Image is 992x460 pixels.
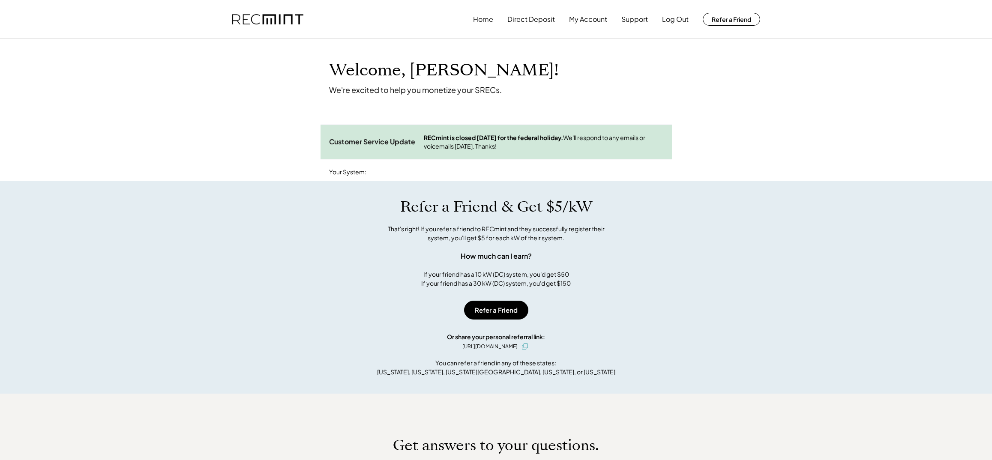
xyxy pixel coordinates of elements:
div: You can refer a friend in any of these states: [US_STATE], [US_STATE], [US_STATE][GEOGRAPHIC_DATA... [377,358,615,376]
h1: Get answers to your questions. [393,436,599,454]
div: [URL][DOMAIN_NAME] [462,343,518,350]
button: Log Out [662,11,689,28]
strong: RECmint is closed [DATE] for the federal holiday. [424,134,563,141]
button: Support [621,11,648,28]
div: That's right! If you refer a friend to RECmint and they successfully register their system, you'l... [378,224,614,242]
div: Customer Service Update [329,137,415,146]
div: We're excited to help you monetize your SRECs. [329,85,502,95]
img: recmint-logotype%403x.png [232,14,303,25]
div: Or share your personal referral link: [447,332,545,341]
div: If your friend has a 10 kW (DC) system, you'd get $50 If your friend has a 30 kW (DC) system, you... [421,270,571,288]
button: Direct Deposit [507,11,555,28]
button: Refer a Friend [464,301,528,320]
h1: Welcome, [PERSON_NAME]! [329,60,559,81]
div: How much can I earn? [461,251,532,261]
button: Home [473,11,493,28]
div: Your System: [329,168,366,176]
button: My Account [569,11,607,28]
button: click to copy [520,341,530,352]
div: We'll respond to any emails or voicemails [DATE]. Thanks! [424,134,663,150]
h1: Refer a Friend & Get $5/kW [400,198,592,216]
button: Refer a Friend [703,13,760,26]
